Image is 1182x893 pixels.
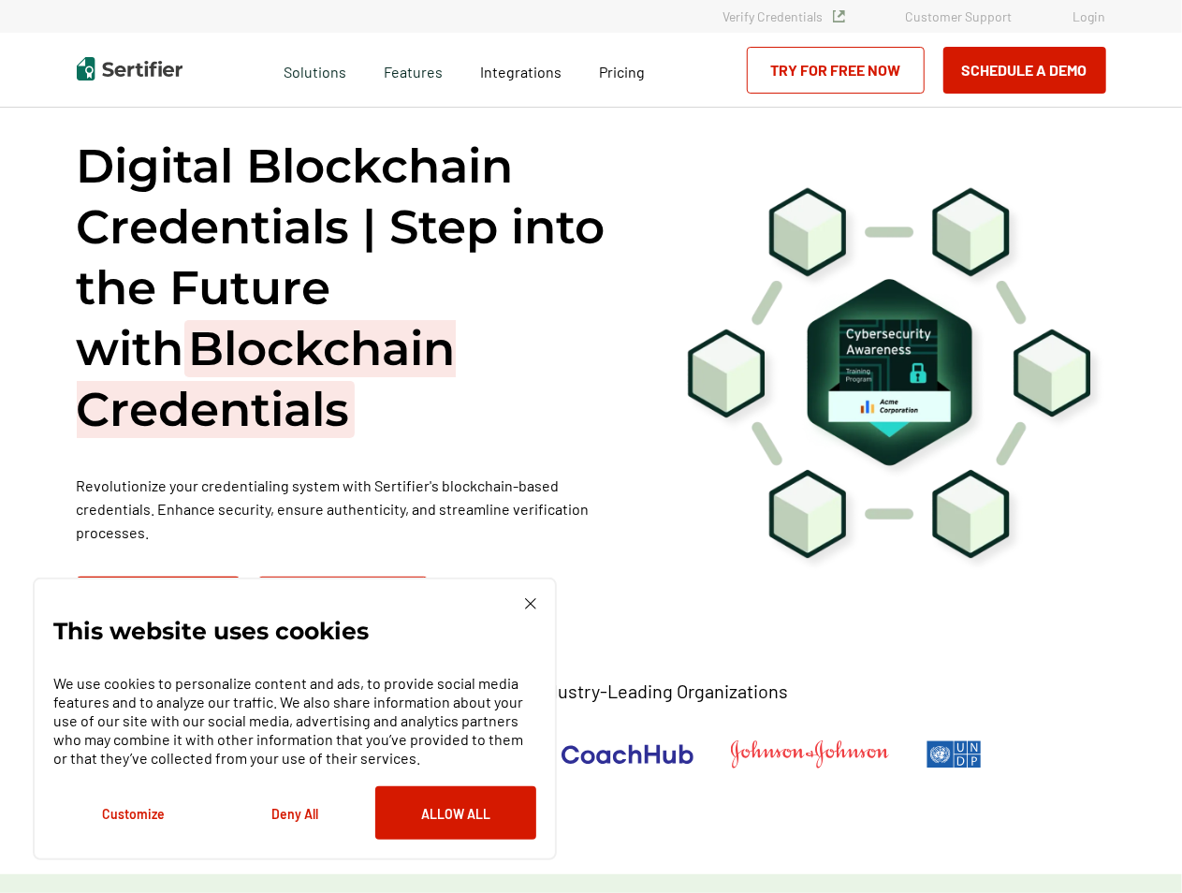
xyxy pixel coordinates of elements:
[384,58,443,81] span: Features
[599,58,645,81] a: Pricing
[480,58,562,81] a: Integrations
[833,10,845,22] img: Verified
[284,58,346,81] span: Solutions
[685,185,1106,574] img: blockchain digital credentials hero
[525,598,536,609] img: Cookie Popup Close
[525,740,693,769] img: CoachHub
[77,474,638,544] p: Revolutionize your credentialing system with Sertifier's blockchain-based credentials. Enhance se...
[394,680,788,703] p: Trusted by +1500 Industry-Leading Organizations
[258,577,428,623] a: Try for Free Now
[77,57,182,81] img: Sertifier | Digital Credentialing Platform
[214,786,375,840] button: Deny All
[77,577,240,623] button: Schedule a Demo
[943,47,1106,94] button: Schedule a Demo
[480,63,562,81] span: Integrations
[53,674,536,768] p: We use cookies to personalize content and ads, to provide social media features and to analyze ou...
[53,786,214,840] button: Customize
[927,740,982,769] img: UNDP
[723,8,845,24] a: Verify Credentials
[599,63,645,81] span: Pricing
[747,47,925,94] a: Try for Free Now
[906,8,1013,24] a: Customer Support
[53,622,369,640] p: This website uses cookies
[731,740,888,769] img: Johnson & Johnson
[1073,8,1106,24] a: Login
[375,786,536,840] button: Allow All
[77,136,638,440] h1: Digital Blockchain Credentials | Step into the Future with
[77,320,456,438] span: Blockchain Credentials
[1088,803,1182,893] iframe: Chat Widget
